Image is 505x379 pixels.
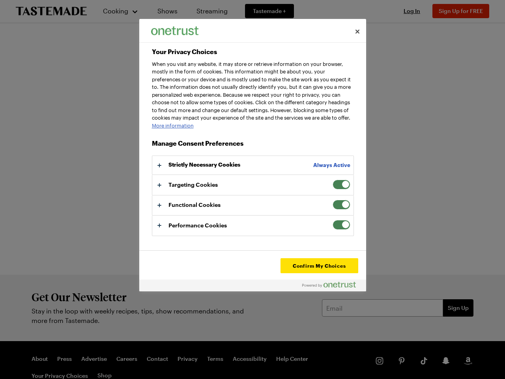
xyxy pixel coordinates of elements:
[152,122,194,129] a: More information about your privacy, opens in a new tab
[139,19,366,291] div: Your Privacy Choices
[281,258,358,273] button: Confirm My Choices
[152,139,354,152] h3: Manage Consent Preferences
[302,281,362,291] a: Powered by OneTrust Opens in a new Tab
[152,47,354,56] h2: Your Privacy Choices
[302,281,356,288] img: Powered by OneTrust Opens in a new Tab
[139,19,366,291] div: Preference center
[151,23,198,39] div: Company Logo
[152,60,354,129] div: When you visit any website, it may store or retrieve information on your browser, mostly in the f...
[349,23,366,40] button: Close
[151,26,198,35] img: Company Logo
